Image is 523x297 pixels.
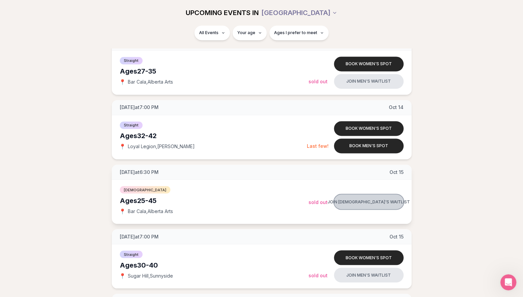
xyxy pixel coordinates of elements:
button: Book women's spot [334,121,404,136]
span: [DEMOGRAPHIC_DATA] [120,186,170,193]
span: Straight [120,57,143,64]
span: [DATE] at 6:30 PM [120,169,159,175]
iframe: Intercom live chat [500,274,516,290]
span: All Events [199,30,219,35]
span: 📍 [120,144,125,149]
span: 📍 [120,79,125,85]
button: Book women's spot [334,250,404,265]
span: Ages I prefer to meet [274,30,317,35]
span: UPCOMING EVENTS IN [186,8,259,17]
span: Sold Out [309,272,328,278]
span: Straight [120,121,143,129]
div: Ages 27-35 [120,67,309,76]
button: Book men's spot [334,138,404,153]
span: Bar Cala , Alberta Arts [128,208,173,214]
span: Oct 15 [389,169,404,175]
span: Last few! [307,143,329,149]
button: Join [DEMOGRAPHIC_DATA]'s waitlist [334,194,404,209]
span: Sugar Hill , Sunnyside [128,272,173,279]
span: Bar Cala , Alberta Arts [128,79,173,85]
span: Your age [237,30,255,35]
span: 📍 [120,273,125,278]
button: Join men's waitlist [334,74,404,89]
button: Your age [233,25,267,40]
span: 📍 [120,208,125,214]
button: Ages I prefer to meet [269,25,329,40]
span: Loyal Legion , [PERSON_NAME] [128,143,195,150]
div: Ages 25-45 [120,196,309,205]
button: Book women's spot [334,57,404,71]
span: [DATE] at 7:00 PM [120,104,159,111]
span: Sold Out [309,79,328,84]
span: Sold Out [309,199,328,205]
span: Oct 15 [389,233,404,240]
div: Ages 30-40 [120,260,309,270]
div: Ages 32-42 [120,131,307,140]
span: Oct 14 [389,104,404,111]
span: [DATE] at 7:00 PM [120,233,159,240]
button: All Events [194,25,230,40]
button: Join men's waitlist [334,268,404,282]
button: [GEOGRAPHIC_DATA] [261,5,337,20]
span: Straight [120,251,143,258]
